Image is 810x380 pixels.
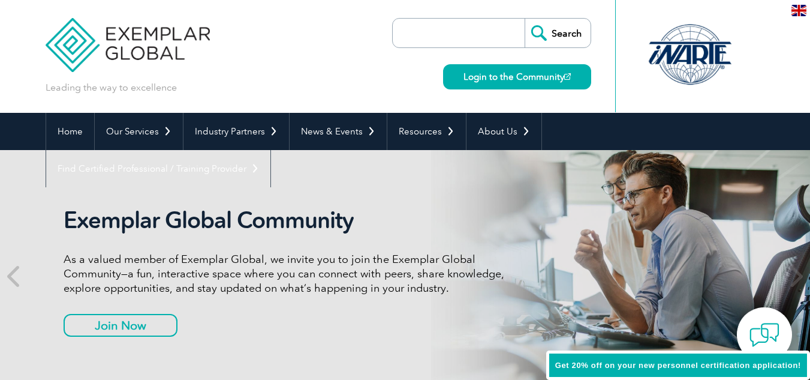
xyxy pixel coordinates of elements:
a: Industry Partners [183,113,289,150]
span: Get 20% off on your new personnel certification application! [555,361,801,370]
h2: Exemplar Global Community [64,207,513,234]
p: Leading the way to excellence [46,81,177,94]
p: As a valued member of Exemplar Global, we invite you to join the Exemplar Global Community—a fun,... [64,252,513,295]
input: Search [525,19,591,47]
a: Home [46,113,94,150]
a: Resources [387,113,466,150]
img: contact-chat.png [749,320,779,350]
a: Join Now [64,314,177,337]
img: open_square.png [564,73,571,80]
a: Login to the Community [443,64,591,89]
img: en [791,5,806,16]
a: About Us [466,113,541,150]
a: News & Events [290,113,387,150]
a: Our Services [95,113,183,150]
a: Find Certified Professional / Training Provider [46,150,270,187]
